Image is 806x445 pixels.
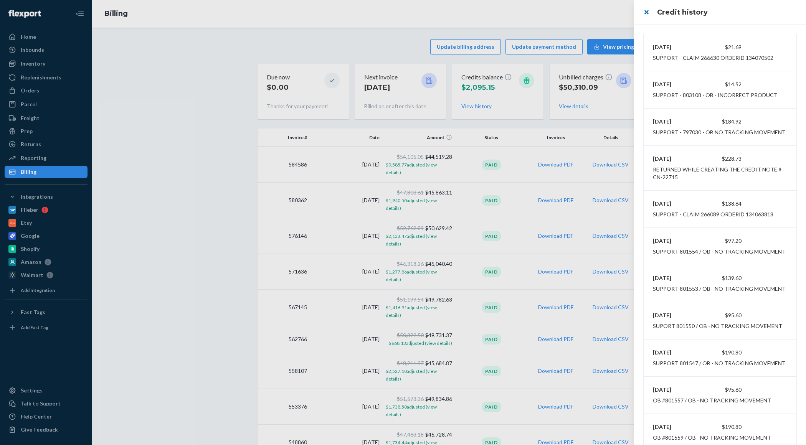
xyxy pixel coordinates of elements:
div: $21.69 [697,43,742,51]
p: [DATE] [653,311,697,319]
div: Support 801554 / OB - No tracking movement [653,248,786,255]
div: $184.92 [697,118,742,125]
p: [DATE] [653,200,697,208]
div: OB #801559 / OB - No tracking movement [653,434,771,442]
p: [DATE] [653,81,697,88]
div: $95.60 [697,311,742,319]
div: $139.60 [697,274,742,282]
div: SUPPORT - CLAIM 266089 orderId 134063818 [653,211,773,218]
p: [DATE] [653,423,697,431]
p: [DATE] [653,237,697,245]
p: [DATE] [653,43,697,51]
div: $138.64 [697,200,742,208]
div: OB #801557 / OB - No tracking movement [653,397,771,404]
div: Suport 801550 / OB - No tracking movement [653,322,782,330]
div: Support - 797030 - OB No tracking movement [653,129,786,136]
div: $95.60 [697,386,742,394]
p: [DATE] [653,118,697,125]
div: Returned while creating the Credit Note # CN-22715 [653,166,787,181]
p: [DATE] [653,386,697,394]
p: [DATE] [653,274,697,282]
div: $97.20 [697,237,742,245]
div: $190.80 [697,423,742,431]
div: $14.52 [697,81,742,88]
div: Support 801553 / OB - No tracking movement [653,285,786,293]
p: [DATE] [653,155,697,163]
h3: Credit history [657,7,797,17]
div: $228.73 [697,155,742,163]
div: SUPPORT - CLAIM 266630 orderId 134070502 [653,54,773,62]
div: support - 803108 - OB - Incorrect product [653,91,778,99]
div: $190.80 [697,349,742,356]
div: Support 801547 / OB - No tracking movement [653,359,786,367]
p: [DATE] [653,349,697,356]
button: close [639,5,654,20]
